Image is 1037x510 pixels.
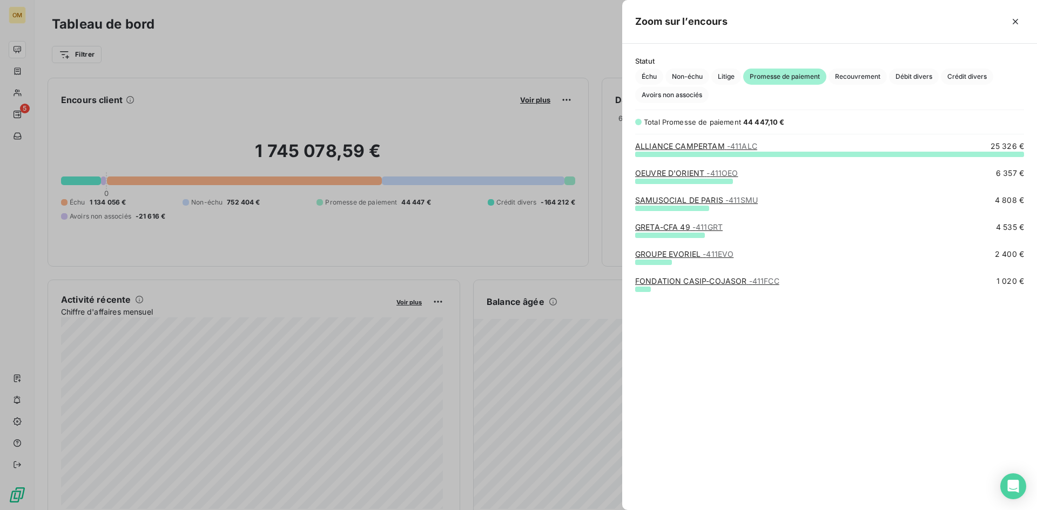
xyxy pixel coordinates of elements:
[995,195,1024,206] span: 4 808 €
[635,14,728,29] h5: Zoom sur l’encours
[635,249,733,259] a: GROUPE EVORIEL
[706,168,738,178] span: - 411OEO
[749,276,779,285] span: - 411FCC
[995,249,1024,260] span: 2 400 €
[725,195,758,205] span: - 411SMU
[889,69,939,85] button: Débit divers
[635,168,738,178] a: OEUVRE D'ORIENT
[996,222,1024,233] span: 4 535 €
[1000,473,1026,499] div: Open Intercom Messenger
[703,249,733,259] span: - 411EVO
[635,141,757,151] a: ALLIANCE CAMPERTAM
[991,141,1024,152] span: 25 326 €
[665,69,709,85] button: Non-échu
[743,69,826,85] button: Promesse de paiement
[635,222,723,232] a: GRETA-CFA 49
[996,168,1024,179] span: 6 357 €
[743,118,785,126] span: 44 447,10 €
[941,69,993,85] button: Crédit divers
[644,118,741,126] span: Total Promesse de paiement
[829,69,887,85] button: Recouvrement
[635,87,709,103] button: Avoirs non associés
[692,222,723,232] span: - 411GRT
[727,141,757,151] span: - 411ALC
[635,195,758,205] a: SAMUSOCIAL DE PARIS
[635,57,1024,65] span: Statut
[996,276,1024,287] span: 1 020 €
[635,276,779,285] a: FONDATION CASIP-COJASOR
[622,141,1037,497] div: grid
[711,69,741,85] button: Litige
[635,69,663,85] button: Échu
